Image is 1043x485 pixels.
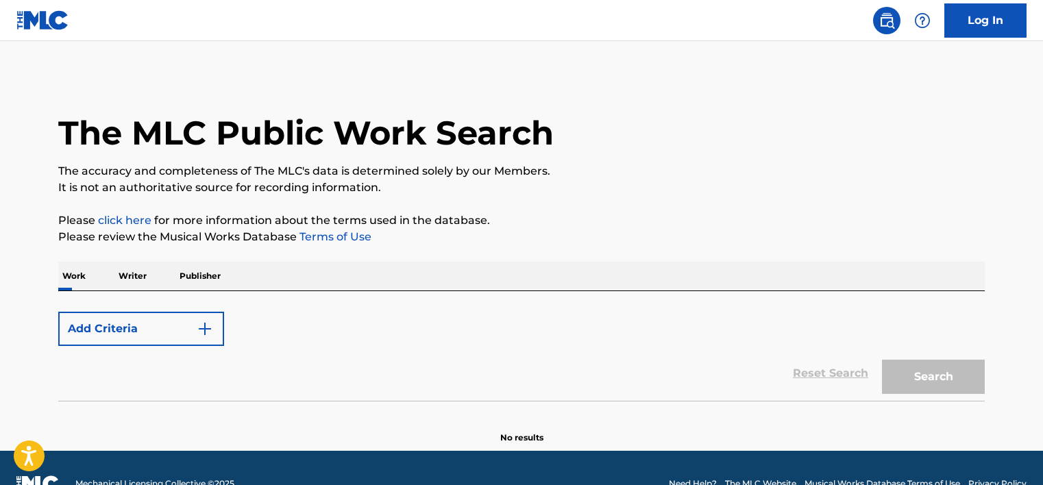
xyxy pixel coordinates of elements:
[58,262,90,290] p: Work
[909,7,936,34] div: Help
[944,3,1027,38] a: Log In
[98,214,151,227] a: click here
[58,212,985,229] p: Please for more information about the terms used in the database.
[873,7,900,34] a: Public Search
[16,10,69,30] img: MLC Logo
[914,12,931,29] img: help
[58,229,985,245] p: Please review the Musical Works Database
[58,112,554,153] h1: The MLC Public Work Search
[58,179,985,196] p: It is not an authoritative source for recording information.
[114,262,151,290] p: Writer
[500,415,543,444] p: No results
[58,305,985,401] form: Search Form
[58,312,224,346] button: Add Criteria
[879,12,895,29] img: search
[175,262,225,290] p: Publisher
[297,230,371,243] a: Terms of Use
[58,163,985,179] p: The accuracy and completeness of The MLC's data is determined solely by our Members.
[197,321,213,337] img: 9d2ae6d4665cec9f34b9.svg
